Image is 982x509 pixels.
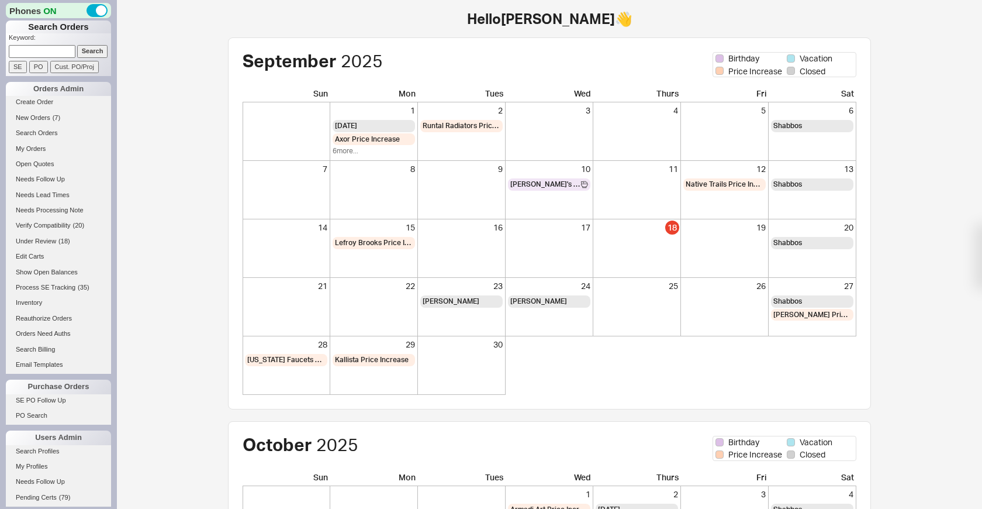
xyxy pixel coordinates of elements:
div: Wed [506,88,593,102]
div: 3 [683,489,766,500]
span: Kallista Price Increase [335,355,409,365]
div: 7 [245,163,327,175]
a: Search Profiles [6,445,111,458]
div: 1 [333,105,415,116]
span: October [243,434,312,455]
a: Email Templates [6,359,111,371]
span: Shabbos [773,121,802,131]
span: Runtal Radiators Price Increase [423,121,500,131]
a: Pending Certs(79) [6,491,111,504]
div: Mon [330,472,418,486]
div: 23 [420,280,503,292]
span: Needs Processing Note [16,207,84,214]
span: 2025 [341,50,383,71]
span: Birthday [728,53,759,64]
a: Needs Processing Note [6,204,111,216]
span: ( 18 ) [58,238,70,245]
div: 2 [420,105,503,116]
div: 20 [771,222,853,233]
div: 3 [508,105,590,116]
div: Sun [243,88,330,102]
div: 8 [333,163,415,175]
span: Process SE Tracking [16,284,75,291]
span: Vacation [800,436,832,448]
div: 15 [333,222,415,233]
span: Verify Compatibility [16,222,71,229]
a: PO Search [6,410,111,422]
div: 4 [771,489,853,500]
div: Wed [506,472,593,486]
div: Purchase Orders [6,380,111,394]
div: 13 [771,163,853,175]
div: 28 [245,339,327,350]
div: 5 [683,105,766,116]
div: 1 [508,489,590,500]
div: 25 [596,280,678,292]
div: Fri [681,472,769,486]
a: Verify Compatibility(20) [6,219,111,232]
span: Axor Price Increase [335,135,400,145]
div: 29 [333,339,415,350]
span: [DATE] [335,121,357,131]
span: [PERSON_NAME] Price Increase [773,310,851,320]
span: Pending Certs [16,494,57,501]
div: Phones [6,3,111,18]
span: [US_STATE] Faucets Price Increase [247,355,325,365]
span: Native Trails Price Increase [686,180,763,190]
div: Tues [418,472,506,486]
div: Users Admin [6,431,111,445]
span: Shabbos [773,180,802,190]
div: Fri [681,88,769,102]
span: ( 35 ) [78,284,89,291]
input: SE [9,61,27,73]
span: Needs Follow Up [16,176,65,183]
span: 2025 [316,434,358,455]
div: 21 [245,280,327,292]
a: Create Order [6,96,111,108]
div: Sat [769,472,856,486]
span: [PERSON_NAME] [423,297,479,307]
div: 12 [683,163,766,175]
a: New Orders(7) [6,112,111,124]
div: Sat [769,88,856,102]
a: Search Billing [6,343,111,356]
p: Keyword: [9,33,111,45]
div: Mon [330,88,418,102]
div: 14 [245,222,327,233]
span: Shabbos [773,238,802,248]
a: Show Open Balances [6,266,111,278]
a: Reauthorize Orders [6,312,111,325]
div: 11 [596,163,678,175]
span: New Orders [16,114,50,121]
span: ( 20 ) [73,222,85,229]
a: Needs Follow Up [6,476,111,488]
a: Inventory [6,297,111,309]
span: September [243,50,337,71]
div: 16 [420,222,503,233]
a: My Orders [6,143,111,155]
div: 9 [420,163,503,175]
a: Edit Carts [6,250,111,263]
span: Shabbos [773,297,802,307]
input: Search [77,45,108,57]
span: Under Review [16,238,56,245]
div: 24 [508,280,590,292]
div: Tues [418,88,506,102]
a: Needs Follow Up [6,173,111,185]
span: Birthday [728,436,759,448]
span: [PERSON_NAME]'s Birthday [510,180,581,190]
div: 4 [596,105,678,116]
span: Closed [800,66,825,77]
span: ( 7 ) [53,114,60,121]
div: 30 [420,339,503,350]
input: PO [29,61,48,73]
a: Open Quotes [6,158,111,170]
span: [PERSON_NAME] [510,297,567,307]
div: Thurs [593,472,681,486]
input: Cust. PO/Proj [50,61,99,73]
a: Process SE Tracking(35) [6,281,111,294]
span: Closed [800,449,825,460]
span: ( 79 ) [59,494,71,501]
div: 18 [665,221,679,235]
span: Needs Follow Up [16,478,65,485]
